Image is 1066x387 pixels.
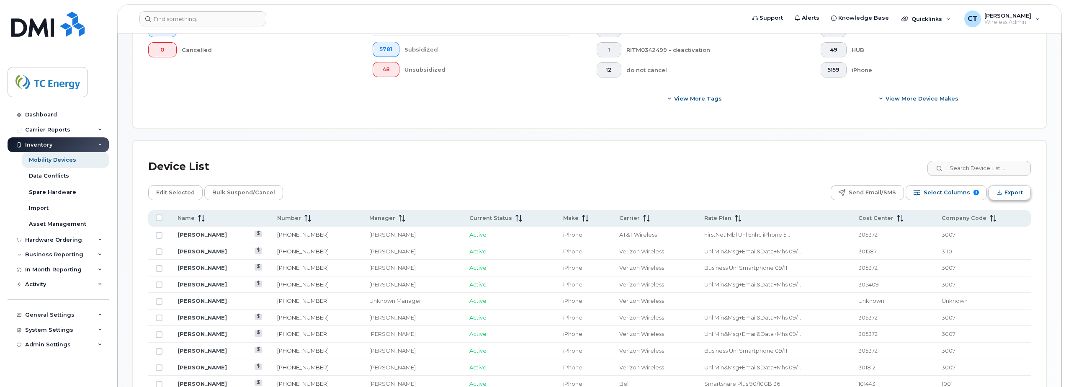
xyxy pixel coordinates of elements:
span: 305372 [858,264,878,271]
input: Search Device List ... [927,161,1031,176]
span: Cost Center [858,214,893,222]
span: Verizon Wireless [619,330,664,337]
a: Knowledge Base [825,10,895,26]
span: 12 [604,67,614,73]
span: Verizon Wireless [619,347,664,354]
a: [PHONE_NUMBER] [277,314,329,321]
button: 49 [821,42,847,57]
a: View Last Bill [255,314,263,320]
span: iPhone [563,248,582,255]
span: 3007 [942,314,955,321]
span: 3007 [942,347,955,354]
div: [PERSON_NAME] [369,231,454,239]
span: 3007 [942,264,955,271]
span: 3007 [942,281,955,288]
span: Smartshare Plus 90/10GB 36 [704,380,780,387]
a: View Last Bill [255,380,263,386]
button: 12 [597,62,621,77]
span: iPhone [563,297,582,304]
span: Active [469,248,487,255]
button: 5781 [373,42,399,57]
a: View Last Bill [255,347,263,353]
span: Carrier [619,214,640,222]
span: Name [178,214,195,222]
a: [PHONE_NUMBER] [277,347,329,354]
a: [PHONE_NUMBER] [277,330,329,337]
span: 3110 [942,248,952,255]
button: Send Email/SMS [831,185,904,200]
div: Unknown Manager [369,297,454,305]
span: Rate Plan [704,214,731,222]
span: iPhone [563,330,582,337]
span: Unl Min&Msg+Email&Data+Mhs 09/11 [704,364,801,371]
a: [PERSON_NAME] [178,231,227,238]
a: [PERSON_NAME] [178,281,227,288]
button: View more tags [597,91,793,106]
span: Current Status [469,214,512,222]
div: [PERSON_NAME] [369,330,454,338]
span: FirstNet Mbl Unl Enhc iPhone 5G VVM [704,231,790,238]
span: 0 [155,46,170,53]
span: 48 [380,66,392,73]
div: [PERSON_NAME] [369,281,454,289]
span: Make [563,214,579,222]
button: Edit Selected [148,185,203,200]
span: 305372 [858,231,878,238]
span: 5159 [828,67,839,73]
span: iPhone [563,231,582,238]
a: [PERSON_NAME] [178,330,227,337]
span: AT&T Wireless [619,231,657,238]
span: Verizon Wireless [619,314,664,321]
span: 3007 [942,231,955,238]
div: Subsidized [404,42,570,57]
button: 48 [373,62,399,77]
button: Select Columns 9 [906,185,987,200]
span: 1001 [942,380,953,387]
a: [PHONE_NUMBER] [277,364,329,371]
span: Active [469,264,487,271]
span: Business Unl Smartphone 09/11 [704,347,787,354]
span: iPhone [563,364,582,371]
div: Chris Taylor [958,10,1046,27]
span: iPhone [563,314,582,321]
span: Active [469,364,487,371]
span: Wireless Admin [984,19,1031,26]
span: Verizon Wireless [619,281,664,288]
a: [PHONE_NUMBER] [277,380,329,387]
a: [PERSON_NAME] [178,314,227,321]
a: [PERSON_NAME] [178,248,227,255]
div: Unsubsidized [404,62,570,77]
span: Verizon Wireless [619,248,664,255]
span: 5781 [380,46,392,53]
div: Device List [148,156,209,178]
a: View Last Bill [255,248,263,254]
span: Verizon Wireless [619,297,664,304]
span: Knowledge Base [838,14,889,22]
a: Support [747,10,789,26]
span: Active [469,347,487,354]
div: [PERSON_NAME] [369,314,454,322]
a: Alerts [789,10,825,26]
div: iPhone [852,62,1018,77]
button: View More Device Makes [821,91,1017,106]
span: View more tags [674,95,722,103]
div: RITM0342499 - deactivation [626,42,794,57]
span: Select Columns [924,186,970,199]
span: 301587 [858,248,877,255]
a: View Last Bill [255,364,263,370]
a: [PERSON_NAME] [178,380,227,387]
span: Support [760,14,783,22]
a: [PHONE_NUMBER] [277,297,329,304]
span: Alerts [802,14,819,22]
span: Quicklinks [912,15,942,22]
span: 305372 [858,347,878,354]
span: Unknown [858,297,884,304]
a: [PERSON_NAME] [178,264,227,271]
button: 0 [148,42,177,57]
span: [PERSON_NAME] [984,12,1031,19]
div: [PERSON_NAME] [369,347,454,355]
span: Business Unl Smartphone 09/11 [704,264,787,271]
span: Edit Selected [156,186,195,199]
a: [PERSON_NAME] [178,297,227,304]
span: 305372 [858,330,878,337]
